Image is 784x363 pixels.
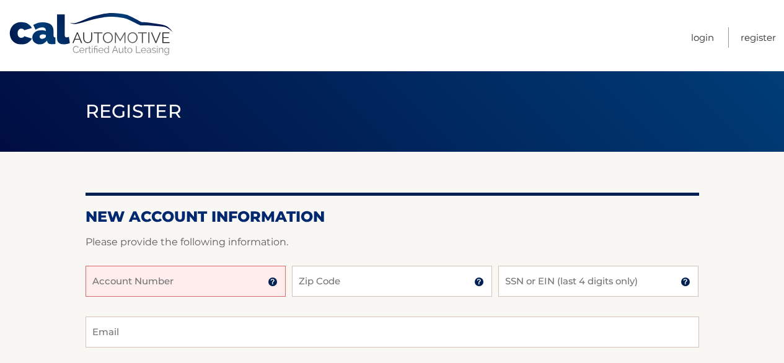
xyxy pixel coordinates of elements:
a: Cal Automotive [8,12,175,56]
input: Zip Code [292,266,492,297]
input: Email [86,317,699,348]
a: Login [691,27,714,48]
span: Register [86,100,182,123]
input: Account Number [86,266,286,297]
a: Register [741,27,776,48]
h2: New Account Information [86,208,699,226]
img: tooltip.svg [474,277,484,287]
img: tooltip.svg [680,277,690,287]
p: Please provide the following information. [86,234,699,251]
img: tooltip.svg [268,277,278,287]
input: SSN or EIN (last 4 digits only) [498,266,698,297]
